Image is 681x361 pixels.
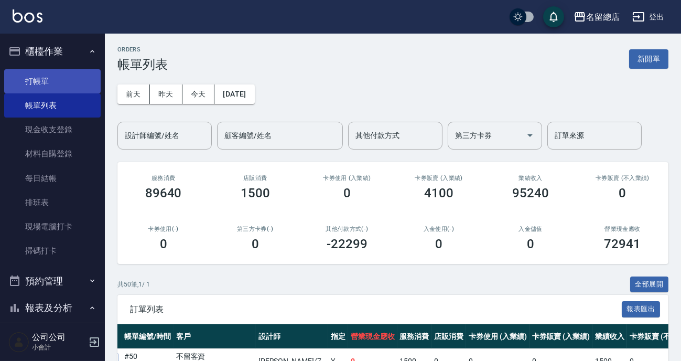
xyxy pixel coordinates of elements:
[145,186,182,200] h3: 89640
[214,84,254,104] button: [DATE]
[314,175,380,182] h2: 卡券使用 (入業績)
[4,118,101,142] a: 現金收支登錄
[4,190,101,215] a: 排班表
[130,226,197,232] h2: 卡券使用(-)
[589,226,656,232] h2: 營業現金應收
[150,84,182,104] button: 昨天
[431,324,466,349] th: 店販消費
[4,38,101,65] button: 櫃檯作業
[604,237,641,251] h3: 72941
[435,237,442,251] h3: 0
[122,324,174,349] th: 帳單編號/時間
[117,280,150,289] p: 共 50 筆, 1 / 1
[117,46,168,53] h2: ORDERS
[630,277,669,293] button: 全部展開
[629,54,668,63] a: 新開單
[622,301,661,317] button: 報表匯出
[222,175,288,182] h2: 店販消費
[424,186,453,200] h3: 4100
[327,237,367,251] h3: -22299
[314,226,380,232] h2: 其他付款方式(-)
[4,239,101,263] a: 掃碼打卡
[589,175,656,182] h2: 卡券販賣 (不入業績)
[117,57,168,72] h3: 帳單列表
[4,268,101,295] button: 預約管理
[343,186,351,200] h3: 0
[405,175,472,182] h2: 卡券販賣 (入業績)
[160,237,167,251] h3: 0
[527,237,534,251] h3: 0
[256,324,328,349] th: 設計師
[4,294,101,322] button: 報表及分析
[569,6,624,28] button: 名留總店
[222,226,288,232] h2: 第三方卡券(-)
[629,49,668,69] button: 新開單
[32,332,85,343] h5: 公司公司
[8,332,29,353] img: Person
[32,343,85,352] p: 小會計
[512,186,549,200] h3: 95240
[628,7,668,27] button: 登出
[522,127,538,144] button: Open
[498,175,564,182] h2: 業績收入
[130,304,622,315] span: 訂單列表
[182,84,215,104] button: 今天
[405,226,472,232] h2: 入金使用(-)
[4,93,101,118] a: 帳單列表
[348,324,397,349] th: 營業現金應收
[174,324,256,349] th: 客戶
[13,9,42,23] img: Logo
[529,324,593,349] th: 卡券販賣 (入業績)
[592,324,627,349] th: 業績收入
[466,324,529,349] th: 卡券使用 (入業績)
[586,10,620,24] div: 名留總店
[241,186,270,200] h3: 1500
[252,237,259,251] h3: 0
[4,69,101,93] a: 打帳單
[397,324,432,349] th: 服務消費
[498,226,564,232] h2: 入金儲值
[4,166,101,190] a: 每日結帳
[328,324,348,349] th: 指定
[543,6,564,27] button: save
[4,215,101,239] a: 現場電腦打卡
[130,175,197,182] h3: 服務消費
[117,84,150,104] button: 前天
[622,304,661,314] a: 報表匯出
[619,186,626,200] h3: 0
[4,142,101,166] a: 材料自購登錄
